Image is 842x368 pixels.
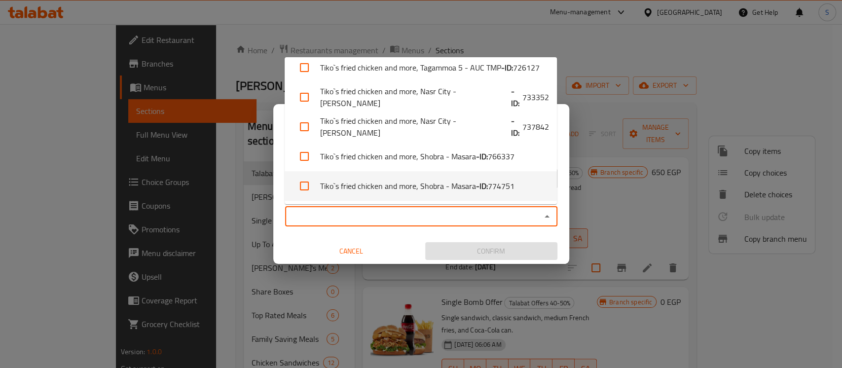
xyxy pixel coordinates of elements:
b: - ID: [511,115,522,139]
li: Tiko`s fried chicken and more, Nasr City - [PERSON_NAME] [285,82,557,112]
b: - ID: [511,85,522,109]
li: Tiko`s fried chicken and more, Tagammoa 5 - AUC TMP [285,53,557,82]
button: Close [540,210,554,223]
b: - ID: [476,150,488,162]
span: 737842 [522,121,549,133]
li: Tiko`s fried chicken and more, Nasr City - [PERSON_NAME] [285,112,557,142]
b: - ID: [476,180,488,192]
span: Cancel [289,245,413,258]
span: 726127 [513,62,540,74]
span: 733352 [522,91,549,103]
b: - ID: [501,62,513,74]
span: 774751 [488,180,514,192]
li: Tiko`s fried chicken and more, Shobra - Masara [285,142,557,171]
button: Cancel [285,242,417,260]
li: Tiko`s fried chicken and more, Shobra - Masara [285,171,557,201]
span: 766337 [488,150,514,162]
